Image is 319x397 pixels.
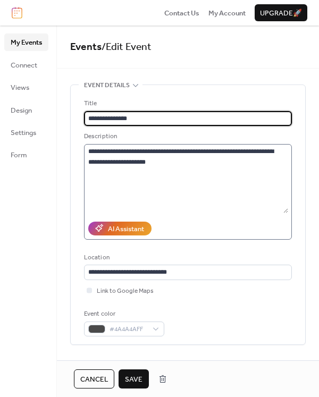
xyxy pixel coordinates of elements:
div: Event color [84,309,162,319]
a: Connect [4,56,48,73]
span: / Edit Event [102,37,152,57]
div: Title [84,98,290,109]
div: Description [84,131,290,142]
button: Upgrade🚀 [255,4,307,21]
span: Views [11,82,29,93]
span: Save [125,374,142,385]
span: Event details [84,80,130,91]
span: Contact Us [164,8,199,19]
a: Contact Us [164,7,199,18]
span: Connect [11,60,37,71]
a: Events [70,37,102,57]
span: #4A4A4AFF [110,324,147,335]
span: Form [11,150,27,161]
button: Save [119,369,149,388]
a: Settings [4,124,48,141]
a: Views [4,79,48,96]
a: My Events [4,33,48,50]
span: My Account [208,8,246,19]
span: Link to Google Maps [97,286,154,297]
span: My Events [11,37,42,48]
div: Location [84,252,290,263]
button: Cancel [74,369,114,388]
a: Design [4,102,48,119]
div: AI Assistant [108,224,144,234]
button: AI Assistant [88,222,152,235]
img: logo [12,7,22,19]
a: Form [4,146,48,163]
span: Settings [11,128,36,138]
span: Cancel [80,374,108,385]
a: My Account [208,7,246,18]
span: Design [11,105,32,116]
span: Date and time [84,358,129,368]
span: Upgrade 🚀 [260,8,302,19]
